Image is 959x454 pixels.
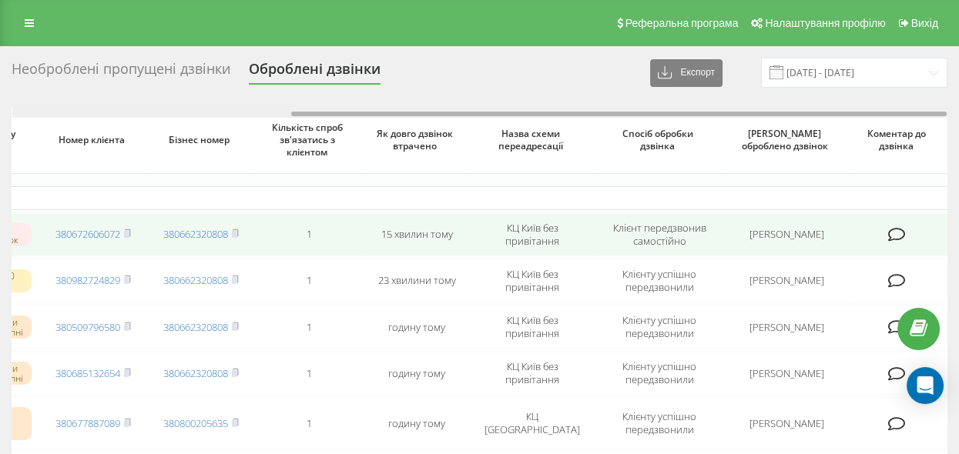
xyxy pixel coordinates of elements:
td: Клієнту успішно передзвонили [594,352,725,395]
td: [PERSON_NAME] [725,305,848,349]
td: [PERSON_NAME] [725,259,848,302]
a: 380982724829 [55,273,120,287]
span: Вихід [911,17,938,29]
td: КЦ Київ без привітання [471,352,594,395]
td: Клієнту успішно передзвонили [594,398,725,449]
td: [PERSON_NAME] [725,352,848,395]
span: Коментар до дзвінка [860,128,937,152]
div: Оброблені дзвінки [249,61,381,85]
span: Налаштування профілю [765,17,885,29]
td: КЦ Київ без привітання [471,305,594,349]
td: 1 [255,259,363,302]
span: Назва схеми переадресації [484,128,581,152]
td: [PERSON_NAME] [725,213,848,256]
a: 380662320808 [163,320,228,334]
span: Як довго дзвінок втрачено [375,128,458,152]
td: 1 [255,352,363,395]
button: Експорт [650,59,723,87]
td: КЦ Київ без привітання [471,259,594,302]
td: 1 [255,213,363,256]
td: КЦ Київ без привітання [471,213,594,256]
td: Клієнту успішно передзвонили [594,259,725,302]
td: 23 хвилини тому [363,259,471,302]
span: Реферальна програма [625,17,739,29]
div: Необроблені пропущені дзвінки [12,61,230,85]
span: Спосіб обробки дзвінка [608,128,712,152]
span: Кількість спроб зв'язатись з клієнтом [267,122,350,158]
a: 380672606072 [55,227,120,241]
td: годину тому [363,305,471,349]
td: Клієнт передзвонив самостійно [594,213,725,256]
td: годину тому [363,398,471,449]
a: 380685132654 [55,366,120,380]
td: [PERSON_NAME] [725,398,848,449]
div: Open Intercom Messenger [907,367,944,404]
a: 380800205635 [163,416,228,430]
td: 1 [255,398,363,449]
td: 1 [255,305,363,349]
td: 15 хвилин тому [363,213,471,256]
td: КЦ [GEOGRAPHIC_DATA] [471,398,594,449]
a: 380677887089 [55,416,120,430]
td: годину тому [363,352,471,395]
td: Клієнту успішно передзвонили [594,305,725,349]
a: 380509796580 [55,320,120,334]
span: [PERSON_NAME] оброблено дзвінок [738,128,835,152]
span: Бізнес номер [159,134,243,146]
a: 380662320808 [163,366,228,380]
span: Номер клієнта [52,134,135,146]
a: 380662320808 [163,227,228,241]
a: 380662320808 [163,273,228,287]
